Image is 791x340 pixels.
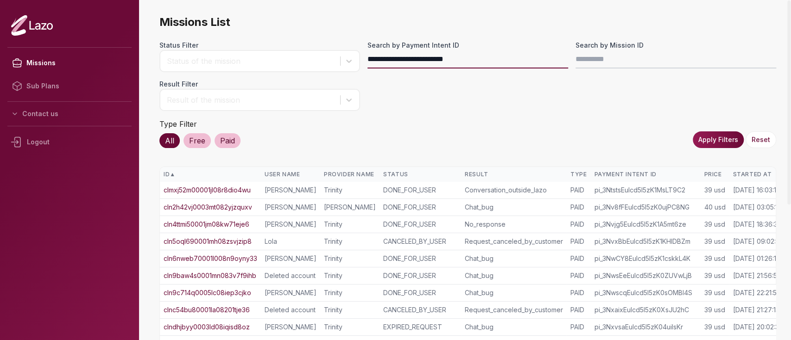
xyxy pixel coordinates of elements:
div: [PERSON_NAME] [324,203,376,212]
div: 39 usd [704,322,725,332]
a: cln5oql690001mh08zsvjzip8 [164,237,252,246]
div: [DATE] 16:03:10 [733,185,780,195]
div: Deleted account [265,305,316,315]
div: EXPIRED_REQUEST [383,322,457,332]
div: Result [465,171,563,178]
div: No_response [465,220,563,229]
div: DONE_FOR_USER [383,220,457,229]
a: cln9baw4s0001mn083v7f9ihb [164,271,256,280]
div: Chat_bug [465,271,563,280]
label: Type Filter [159,119,197,129]
div: 39 usd [704,220,725,229]
div: Trinity [324,254,376,263]
span: Missions List [159,15,776,30]
div: Chat_bug [465,203,563,212]
div: [PERSON_NAME] [265,322,316,332]
div: [DATE] 22:21:58 [733,288,780,297]
a: Missions [7,51,132,74]
div: [PERSON_NAME] [265,254,316,263]
div: [PERSON_NAME] [265,185,316,195]
div: pi_3Nv8fFEulcd5I5zK0ujPC8NG [594,203,696,212]
div: Trinity [324,322,376,332]
div: Trinity [324,185,376,195]
div: Deleted account [265,271,316,280]
div: Trinity [324,237,376,246]
div: Conversation_outside_lazo [465,185,563,195]
div: [DATE] 20:02:35 [733,322,782,332]
div: Trinity [324,271,376,280]
div: Trinity [324,305,376,315]
div: PAID [570,288,587,297]
div: DONE_FOR_USER [383,185,457,195]
div: 39 usd [704,305,725,315]
div: Status of the mission [167,56,335,67]
div: User Name [265,171,316,178]
div: pi_3NwscqEulcd5I5zK0sOMBI4S [594,288,696,297]
div: PAID [570,254,587,263]
div: 39 usd [704,254,725,263]
div: PAID [570,237,587,246]
div: pi_3NvxBbEulcd5I5zK1KHIDBZm [594,237,696,246]
div: [DATE] 18:36:35 [733,220,781,229]
div: 39 usd [704,271,725,280]
div: pi_3NxvsaEulcd5I5zK04uiIsKr [594,322,696,332]
div: Provider Name [324,171,376,178]
div: Result of the mission [167,94,335,105]
div: Request_canceled_by_customer [465,305,563,315]
div: DONE_FOR_USER [383,203,457,212]
div: Type [570,171,587,178]
div: [DATE] 03:05:15 [733,203,781,212]
div: [DATE] 21:56:59 [733,271,781,280]
a: cln2h42vj0003mt082yjzquxv [164,203,252,212]
div: 39 usd [704,237,725,246]
div: pi_3NtstsEulcd5I5zK1MsLT9C2 [594,185,696,195]
div: Price [704,171,725,178]
button: Contact us [7,105,132,122]
div: PAID [570,220,587,229]
div: [PERSON_NAME] [265,203,316,212]
div: [DATE] 01:26:19 [733,254,780,263]
div: Paid [215,133,240,148]
div: Free [184,133,211,148]
div: 40 usd [704,203,725,212]
div: pi_3NxaixEulcd5I5zK0XsJU2hC [594,305,696,315]
a: clnc54bu80001la08201tje36 [164,305,250,315]
div: [PERSON_NAME] [265,220,316,229]
label: Search by Payment Intent ID [367,41,568,50]
label: Search by Mission ID [576,41,776,50]
div: [DATE] 09:02:01 [733,237,782,246]
div: ID [164,171,257,178]
div: DONE_FOR_USER [383,271,457,280]
label: Result Filter [159,80,360,89]
a: Sub Plans [7,74,132,98]
div: Request_canceled_by_customer [465,237,563,246]
div: 39 usd [704,288,725,297]
div: Started At [733,171,783,178]
div: Chat_bug [465,254,563,263]
div: Lola [265,237,316,246]
div: PAID [570,322,587,332]
div: 39 usd [704,185,725,195]
span: ▲ [170,171,175,178]
a: clndhjbyy0003ld08iqisd8oz [164,322,250,332]
div: Trinity [324,288,376,297]
div: [PERSON_NAME] [265,288,316,297]
div: PAID [570,271,587,280]
a: cln4ttmi50001jm08kw71eje6 [164,220,249,229]
button: Apply Filters [693,131,744,148]
div: PAID [570,203,587,212]
div: pi_3NwCY8Eulcd5I5zK1cskkL4K [594,254,696,263]
div: Payment Intent ID [594,171,696,178]
a: clmxj52m00001jl08r8dio4wu [164,185,251,195]
div: DONE_FOR_USER [383,254,457,263]
div: PAID [570,185,587,195]
button: Reset [746,131,776,148]
div: DONE_FOR_USER [383,288,457,297]
div: CANCELED_BY_USER [383,305,457,315]
div: Chat_bug [465,288,563,297]
div: PAID [570,305,587,315]
div: Chat_bug [465,322,563,332]
div: CANCELED_BY_USER [383,237,457,246]
label: Status Filter [159,41,360,50]
div: Status [383,171,457,178]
